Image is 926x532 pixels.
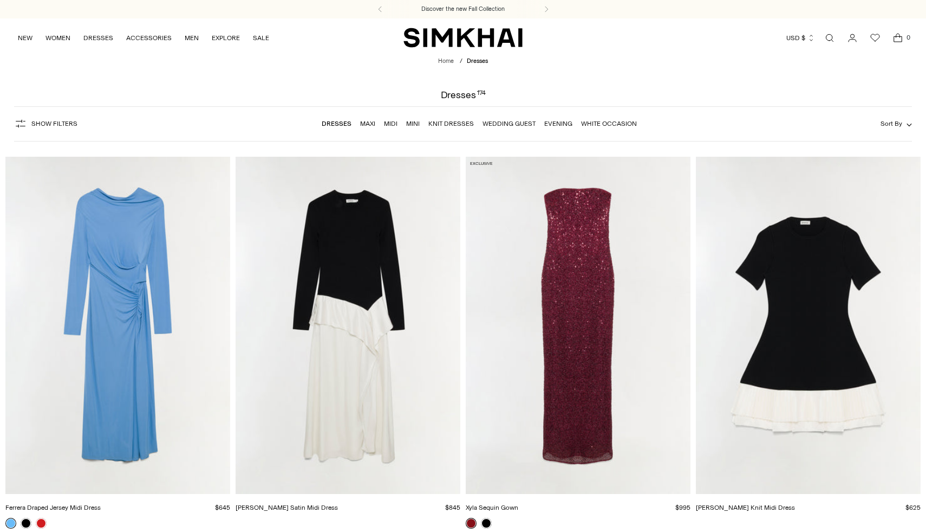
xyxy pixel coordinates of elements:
[903,33,913,42] span: 0
[466,157,690,495] a: Xyla Sequin Gown
[236,157,460,495] a: Ornella Knit Satin Midi Dress
[322,120,351,127] a: Dresses
[864,27,886,49] a: Wishlist
[126,26,172,50] a: ACCESSORIES
[544,120,572,127] a: Evening
[18,26,32,50] a: NEW
[83,26,113,50] a: DRESSES
[482,120,536,127] a: Wedding Guest
[215,504,230,511] span: $645
[441,90,486,100] h1: Dresses
[675,504,690,511] span: $995
[438,57,488,66] nav: breadcrumbs
[905,504,921,511] span: $625
[460,57,462,66] div: /
[887,27,909,49] a: Open cart modal
[14,115,77,132] button: Show Filters
[185,26,199,50] a: MEN
[428,120,474,127] a: Knit Dresses
[881,118,912,130] button: Sort By
[406,120,420,127] a: Mini
[445,504,460,511] span: $845
[696,504,795,511] a: [PERSON_NAME] Knit Midi Dress
[384,120,397,127] a: Midi
[360,120,375,127] a: Maxi
[581,120,637,127] a: White Occasion
[466,504,518,511] a: Xyla Sequin Gown
[212,26,240,50] a: EXPLORE
[438,57,454,65] a: Home
[5,157,230,495] a: Ferrera Draped Jersey Midi Dress
[881,120,902,127] span: Sort By
[819,27,840,49] a: Open search modal
[421,5,505,14] a: Discover the new Fall Collection
[5,504,101,511] a: Ferrera Draped Jersey Midi Dress
[31,120,77,127] span: Show Filters
[45,26,70,50] a: WOMEN
[842,27,863,49] a: Go to the account page
[236,504,338,511] a: [PERSON_NAME] Satin Midi Dress
[696,157,921,495] a: Lorin Taffeta Knit Midi Dress
[253,26,269,50] a: SALE
[477,90,486,100] div: 174
[403,27,523,48] a: SIMKHAI
[322,112,637,135] nav: Linked collections
[786,26,815,50] button: USD $
[467,57,488,65] span: Dresses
